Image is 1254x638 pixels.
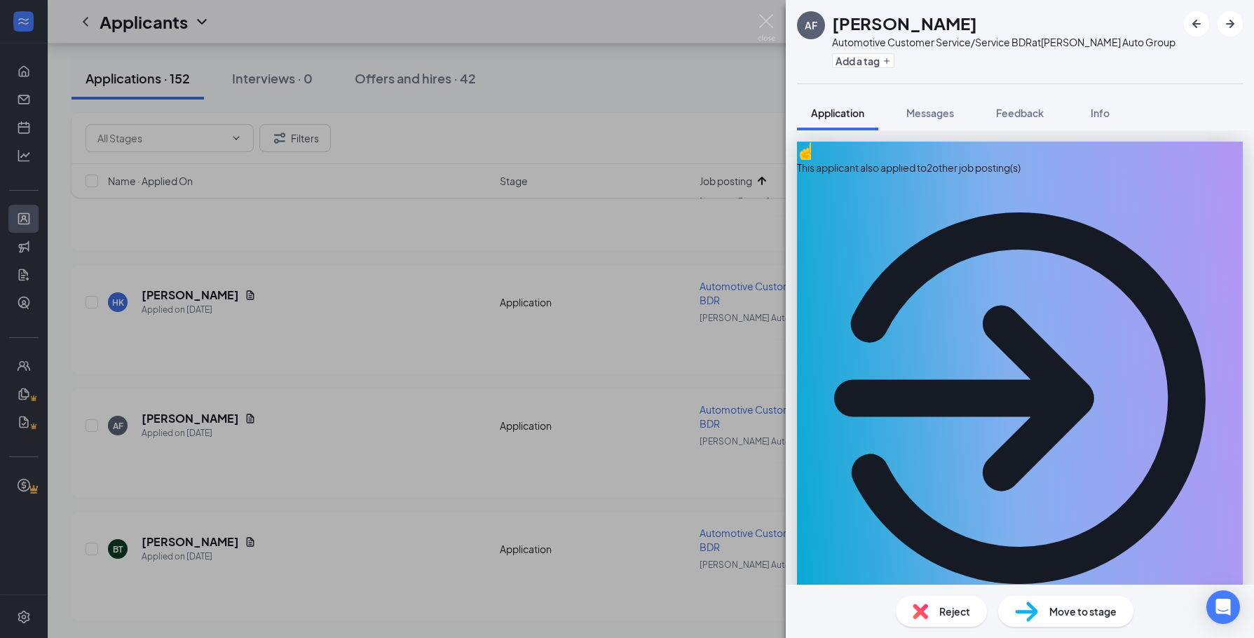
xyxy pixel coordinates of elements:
div: AF [805,18,817,32]
button: ArrowRight [1218,11,1243,36]
button: PlusAdd a tag [832,53,894,68]
span: Reject [939,604,970,619]
svg: ArrowLeftNew [1188,15,1205,32]
h1: [PERSON_NAME] [832,11,977,35]
span: Application [811,107,864,119]
div: This applicant also applied to 2 other job posting(s) [797,160,1243,175]
span: Info [1091,107,1110,119]
div: Automotive Customer Service/Service BDR at [PERSON_NAME] Auto Group [832,35,1175,49]
div: Open Intercom Messenger [1206,590,1240,624]
svg: ArrowRight [1222,15,1239,32]
button: ArrowLeftNew [1184,11,1209,36]
svg: Plus [882,57,891,65]
span: Move to stage [1049,604,1117,619]
svg: ArrowCircle [797,175,1243,621]
span: Feedback [996,107,1044,119]
span: Messages [906,107,954,119]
